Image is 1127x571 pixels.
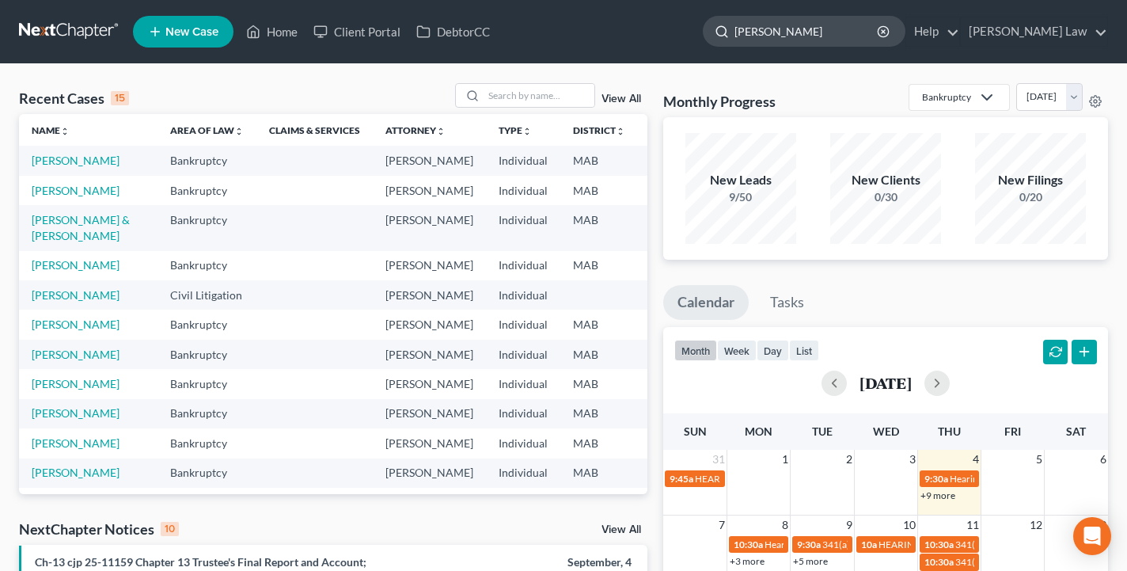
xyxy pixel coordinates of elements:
[373,459,486,488] td: [PERSON_NAME]
[486,488,560,517] td: Individual
[717,340,757,361] button: week
[373,176,486,205] td: [PERSON_NAME]
[32,436,120,450] a: [PERSON_NAME]
[32,154,120,167] a: [PERSON_NAME]
[486,399,560,428] td: Individual
[157,428,256,458] td: Bankruptcy
[901,516,917,535] span: 10
[638,205,717,250] td: 7
[560,488,638,517] td: MAB
[638,146,717,175] td: 7
[486,205,560,250] td: Individual
[373,428,486,458] td: [PERSON_NAME]
[922,90,971,104] div: Bankruptcy
[780,450,790,469] span: 1
[60,127,70,136] i: unfold_more
[975,171,1086,189] div: New Filings
[19,520,179,539] div: NextChapter Notices
[486,251,560,280] td: Individual
[32,466,120,479] a: [PERSON_NAME]
[486,176,560,205] td: Individual
[1028,516,1044,535] span: 12
[157,310,256,339] td: Bankruptcy
[238,17,305,46] a: Home
[560,428,638,458] td: MAB
[924,556,954,568] span: 10:30a
[1099,450,1108,469] span: 6
[560,205,638,250] td: MAB
[908,450,917,469] span: 3
[756,285,818,320] a: Tasks
[638,251,717,280] td: 7
[157,251,256,280] td: Bankruptcy
[32,124,70,136] a: Nameunfold_more
[486,146,560,175] td: Individual
[165,26,218,38] span: New Case
[484,84,594,107] input: Search by name...
[373,280,486,310] td: [PERSON_NAME]
[663,92,776,111] h3: Monthly Progress
[920,489,955,501] a: +9 more
[560,399,638,428] td: MAB
[638,459,717,488] td: 13
[1073,517,1111,555] div: Open Intercom Messenger
[408,17,498,46] a: DebtorCC
[157,369,256,398] td: Bankruptcy
[955,539,1108,550] span: 341(a) meeting for [PERSON_NAME]
[830,189,941,205] div: 0/30
[373,369,486,398] td: [PERSON_NAME]
[793,555,828,567] a: +5 more
[950,473,1073,485] span: Hearing for [PERSON_NAME]
[638,399,717,428] td: 13
[961,17,1107,46] a: [PERSON_NAME] Law
[111,91,129,105] div: 15
[373,251,486,280] td: [PERSON_NAME]
[844,516,854,535] span: 9
[938,424,961,438] span: Thu
[32,406,120,420] a: [PERSON_NAME]
[730,555,765,567] a: +3 more
[717,516,727,535] span: 7
[560,459,638,488] td: MAB
[638,340,717,369] td: 13
[385,124,446,136] a: Attorneyunfold_more
[499,124,532,136] a: Typeunfold_more
[757,340,789,361] button: day
[685,189,796,205] div: 9/50
[670,473,693,485] span: 9:45a
[789,340,819,361] button: list
[861,539,877,550] span: 10a
[1004,424,1021,438] span: Fri
[765,539,888,550] span: Hearing for [PERSON_NAME]
[638,428,717,458] td: 13
[601,524,641,535] a: View All
[711,450,727,469] span: 31
[560,251,638,280] td: MAB
[32,377,120,390] a: [PERSON_NAME]
[373,488,486,517] td: [PERSON_NAME]
[305,17,408,46] a: Client Portal
[486,428,560,458] td: Individual
[663,285,749,320] a: Calendar
[170,124,244,136] a: Area of Lawunfold_more
[157,176,256,205] td: Bankruptcy
[971,450,981,469] span: 4
[822,539,975,550] span: 341(a) meeting for [PERSON_NAME]
[695,473,895,485] span: HEARING IS CONTINUED for [PERSON_NAME]
[1066,424,1086,438] span: Sat
[373,399,486,428] td: [PERSON_NAME]
[560,310,638,339] td: MAB
[573,124,625,136] a: Districtunfold_more
[157,399,256,428] td: Bankruptcy
[157,488,256,517] td: Bankruptcy
[32,258,120,272] a: [PERSON_NAME]
[745,424,772,438] span: Mon
[924,539,954,550] span: 10:30a
[157,205,256,250] td: Bankruptcy
[486,459,560,488] td: Individual
[873,424,899,438] span: Wed
[32,348,120,361] a: [PERSON_NAME]
[256,114,373,146] th: Claims & Services
[924,473,948,485] span: 9:30a
[157,146,256,175] td: Bankruptcy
